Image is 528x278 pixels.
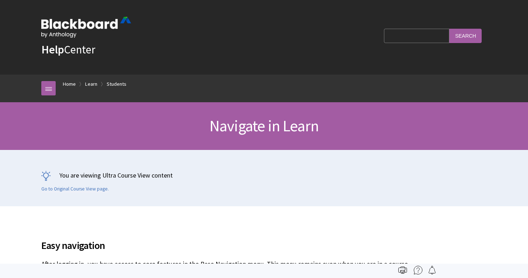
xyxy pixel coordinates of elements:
input: Search [449,29,482,43]
p: You are viewing Ultra Course View content [41,171,487,180]
h2: Easy navigation [41,229,487,253]
a: Students [107,80,126,89]
a: Learn [85,80,97,89]
a: Go to Original Course View page. [41,186,109,192]
a: Home [63,80,76,89]
img: More help [414,266,422,274]
a: HelpCenter [41,42,95,57]
img: Blackboard by Anthology [41,17,131,38]
strong: Help [41,42,64,57]
span: Navigate in Learn [209,116,319,136]
img: Print [398,266,407,274]
p: After logging in, you have access to core features in the Base Navigation menu. This menu remains... [41,259,487,269]
img: Follow this page [428,266,436,274]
